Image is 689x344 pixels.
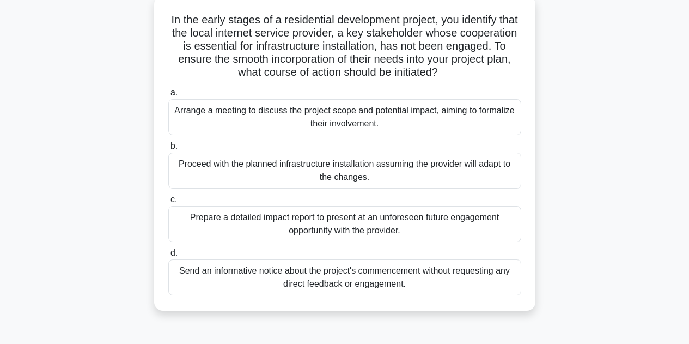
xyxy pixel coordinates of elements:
[168,206,521,242] div: Prepare a detailed impact report to present at an unforeseen future engagement opportunity with t...
[168,99,521,135] div: Arrange a meeting to discuss the project scope and potential impact, aiming to formalize their in...
[168,259,521,295] div: Send an informative notice about the project's commencement without requesting any direct feedbac...
[170,248,178,257] span: d.
[170,88,178,97] span: a.
[168,153,521,189] div: Proceed with the planned infrastructure installation assuming the provider will adapt to the chan...
[170,195,177,204] span: c.
[170,141,178,150] span: b.
[167,13,522,80] h5: In the early stages of a residential development project, you identify that the local internet se...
